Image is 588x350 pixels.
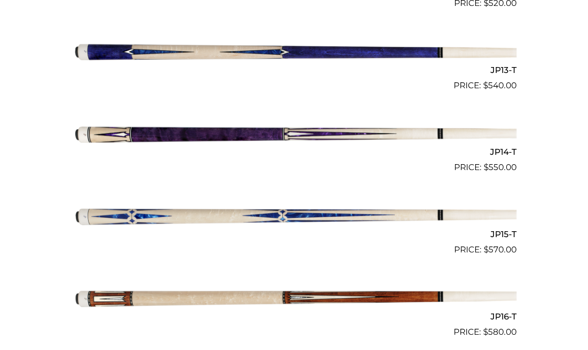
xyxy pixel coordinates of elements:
img: JP13-T [71,14,517,88]
span: $ [483,327,488,337]
bdi: 540.00 [483,80,517,90]
span: $ [483,80,488,90]
bdi: 580.00 [483,327,517,337]
bdi: 570.00 [484,245,517,254]
img: JP15-T [71,178,517,252]
a: JP15-T $570.00 [71,178,517,256]
img: JP14-T [71,96,517,170]
bdi: 550.00 [484,162,517,172]
img: JP16-T [71,260,517,334]
span: $ [484,245,489,254]
span: $ [484,162,489,172]
a: JP13-T $540.00 [71,14,517,92]
a: JP14-T $550.00 [71,96,517,174]
a: JP16-T $580.00 [71,260,517,338]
